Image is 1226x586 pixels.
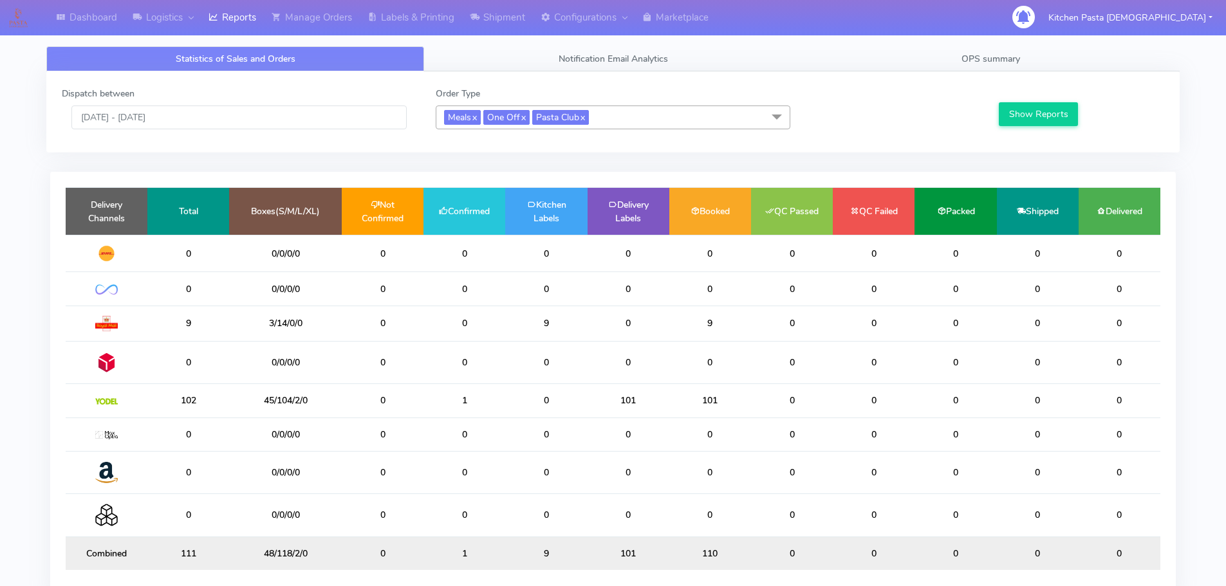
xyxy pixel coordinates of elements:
td: 0 [833,536,915,570]
td: 0 [505,272,587,306]
td: 0 [751,451,833,493]
img: MaxOptra [95,431,118,440]
td: 0 [423,451,505,493]
td: 0 [669,417,751,451]
td: 0 [505,451,587,493]
td: 0 [833,306,915,341]
td: 0 [588,341,669,383]
td: Confirmed [423,188,505,235]
td: 0 [751,384,833,417]
span: Pasta Club [532,110,589,125]
td: 0 [751,536,833,570]
td: 0 [1079,384,1160,417]
td: Delivered [1079,188,1160,235]
td: 0 [751,272,833,306]
td: 0 [997,417,1079,451]
td: 0 [342,235,423,272]
td: Delivery Channels [66,188,147,235]
a: x [471,110,477,124]
img: Collection [95,504,118,526]
button: Kitchen Pasta [DEMOGRAPHIC_DATA] [1039,5,1222,31]
td: 0 [833,272,915,306]
td: 0 [997,384,1079,417]
td: 0 [342,384,423,417]
td: 0 [915,272,996,306]
td: Booked [669,188,751,235]
td: 0 [915,384,996,417]
a: x [579,110,585,124]
td: 0 [997,494,1079,536]
td: 0 [669,272,751,306]
td: 0 [915,494,996,536]
td: 0 [588,272,669,306]
td: QC Passed [751,188,833,235]
td: 0 [342,494,423,536]
td: 0 [751,306,833,341]
td: 0 [833,384,915,417]
td: 0 [751,494,833,536]
td: 1 [423,384,505,417]
span: Meals [444,110,481,125]
td: 102 [147,384,229,417]
label: Order Type [436,87,480,100]
td: 48/118/2/0 [229,536,342,570]
td: 0 [997,536,1079,570]
img: DPD [95,351,118,374]
td: QC Failed [833,188,915,235]
td: 111 [147,536,229,570]
img: Yodel [95,398,118,405]
td: Not Confirmed [342,188,423,235]
td: Shipped [997,188,1079,235]
td: 1 [423,536,505,570]
td: 0 [997,272,1079,306]
td: 0 [147,417,229,451]
td: 0 [342,417,423,451]
td: 0/0/0/0 [229,494,342,536]
td: 0 [669,341,751,383]
td: Total [147,188,229,235]
td: 0/0/0/0 [229,417,342,451]
td: 0 [342,536,423,570]
td: 0 [751,235,833,272]
td: 9 [505,536,587,570]
td: 0 [915,235,996,272]
td: Kitchen Labels [505,188,587,235]
td: 0 [833,417,915,451]
td: 0 [423,235,505,272]
td: 0 [342,272,423,306]
td: 0/0/0/0 [229,451,342,493]
span: OPS summary [961,53,1020,65]
td: 0 [505,417,587,451]
td: 3/14/0/0 [229,306,342,341]
img: Amazon [95,461,118,484]
td: 0 [147,235,229,272]
td: 0 [588,417,669,451]
td: 9 [147,306,229,341]
td: 0 [1079,494,1160,536]
td: 0 [505,341,587,383]
a: x [520,110,526,124]
td: 0 [147,451,229,493]
td: 0 [423,417,505,451]
ul: Tabs [46,46,1180,71]
td: 0 [423,272,505,306]
td: 0 [669,451,751,493]
td: 101 [588,536,669,570]
td: 0 [997,451,1079,493]
button: Show Reports [999,102,1078,126]
td: 0 [751,417,833,451]
td: 0 [915,536,996,570]
td: 0 [505,494,587,536]
td: Boxes(S/M/L/XL) [229,188,342,235]
td: 9 [505,306,587,341]
label: Dispatch between [62,87,135,100]
td: 0 [147,494,229,536]
td: 0 [1079,451,1160,493]
td: 0 [342,451,423,493]
td: 0 [915,451,996,493]
td: 0 [588,235,669,272]
td: 0 [423,306,505,341]
td: 0 [997,306,1079,341]
td: 0 [669,494,751,536]
td: 0 [997,341,1079,383]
